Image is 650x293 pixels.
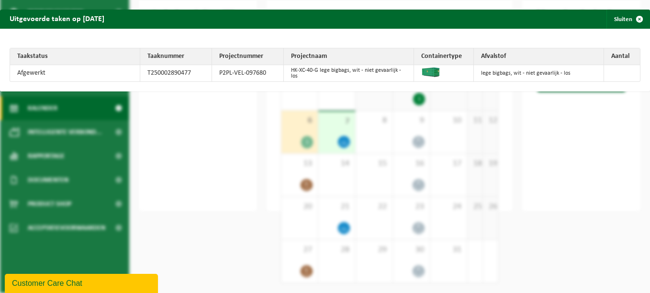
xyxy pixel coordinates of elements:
[414,48,474,65] th: Containertype
[10,48,140,65] th: Taakstatus
[140,48,212,65] th: Taaknummer
[474,48,604,65] th: Afvalstof
[604,48,640,65] th: Aantal
[212,65,284,81] td: P2PL-VEL-097680
[421,68,440,77] img: HK-XC-40-GN-00
[284,65,414,81] td: HK-XC-40-G lege bigbags, wit - niet gevaarlijk - los
[606,10,649,29] button: Sluiten
[10,65,140,81] td: Afgewerkt
[5,272,160,293] iframe: chat widget
[474,65,604,81] td: lege bigbags, wit - niet gevaarlijk - los
[140,65,212,81] td: T250002890477
[284,48,414,65] th: Projectnaam
[212,48,284,65] th: Projectnummer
